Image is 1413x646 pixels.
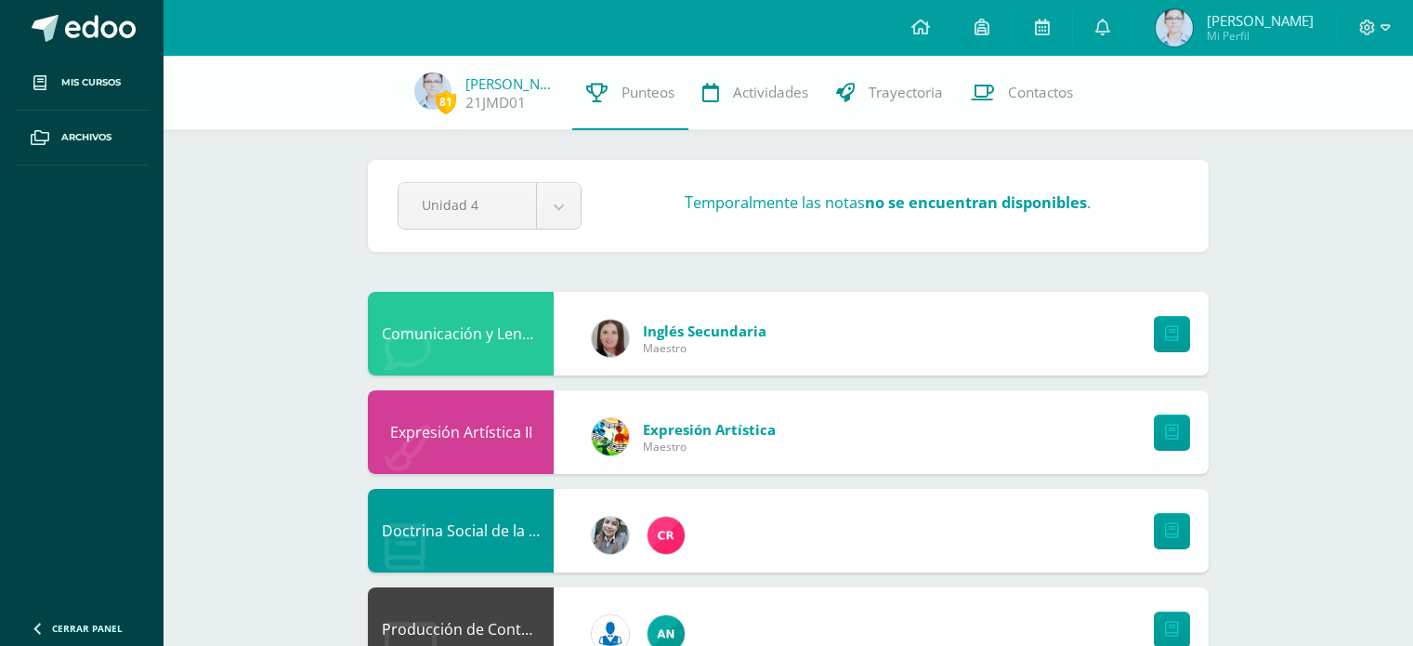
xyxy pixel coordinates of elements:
div: Expresión Artística II [368,390,554,474]
span: Punteos [621,83,674,102]
div: Comunicación y Lenguaje L3 Inglés [368,292,554,376]
a: Punteos [572,56,688,130]
span: Inglés Secundaria [643,322,766,340]
span: Cerrar panel [52,622,123,635]
img: 840e47d4d182e438aac412ae8425ac5b.png [414,73,451,110]
a: Mis cursos [15,56,149,111]
span: 81 [436,90,456,113]
img: 159e24a6ecedfdf8f489544946a573f0.png [592,418,629,455]
img: 8af0450cf43d44e38c4a1497329761f3.png [592,320,629,357]
a: Archivos [15,111,149,165]
img: 840e47d4d182e438aac412ae8425ac5b.png [1156,9,1193,46]
img: 866c3f3dc5f3efb798120d7ad13644d9.png [648,517,685,554]
a: Contactos [957,56,1087,130]
span: Mi Perfil [1207,28,1314,44]
img: cba4c69ace659ae4cf02a5761d9a2473.png [592,517,629,554]
span: Maestro [643,340,766,356]
span: Expresión Artística [643,420,776,439]
a: Unidad 4 [399,183,581,229]
a: [PERSON_NAME] [465,74,558,93]
strong: no se encuentran disponibles [865,191,1087,213]
span: Mis cursos [61,75,121,90]
a: Trayectoria [822,56,957,130]
span: Actividades [733,83,808,102]
span: Archivos [61,130,111,145]
h3: Temporalmente las notas . [685,191,1091,213]
span: Maestro [643,439,776,455]
span: Contactos [1008,83,1073,102]
span: [PERSON_NAME] [1207,11,1314,30]
span: Trayectoria [869,83,943,102]
a: 21JMD01 [465,93,526,112]
div: Doctrina Social de la Iglesia [368,489,554,573]
span: Unidad 4 [422,183,513,227]
a: Actividades [688,56,822,130]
